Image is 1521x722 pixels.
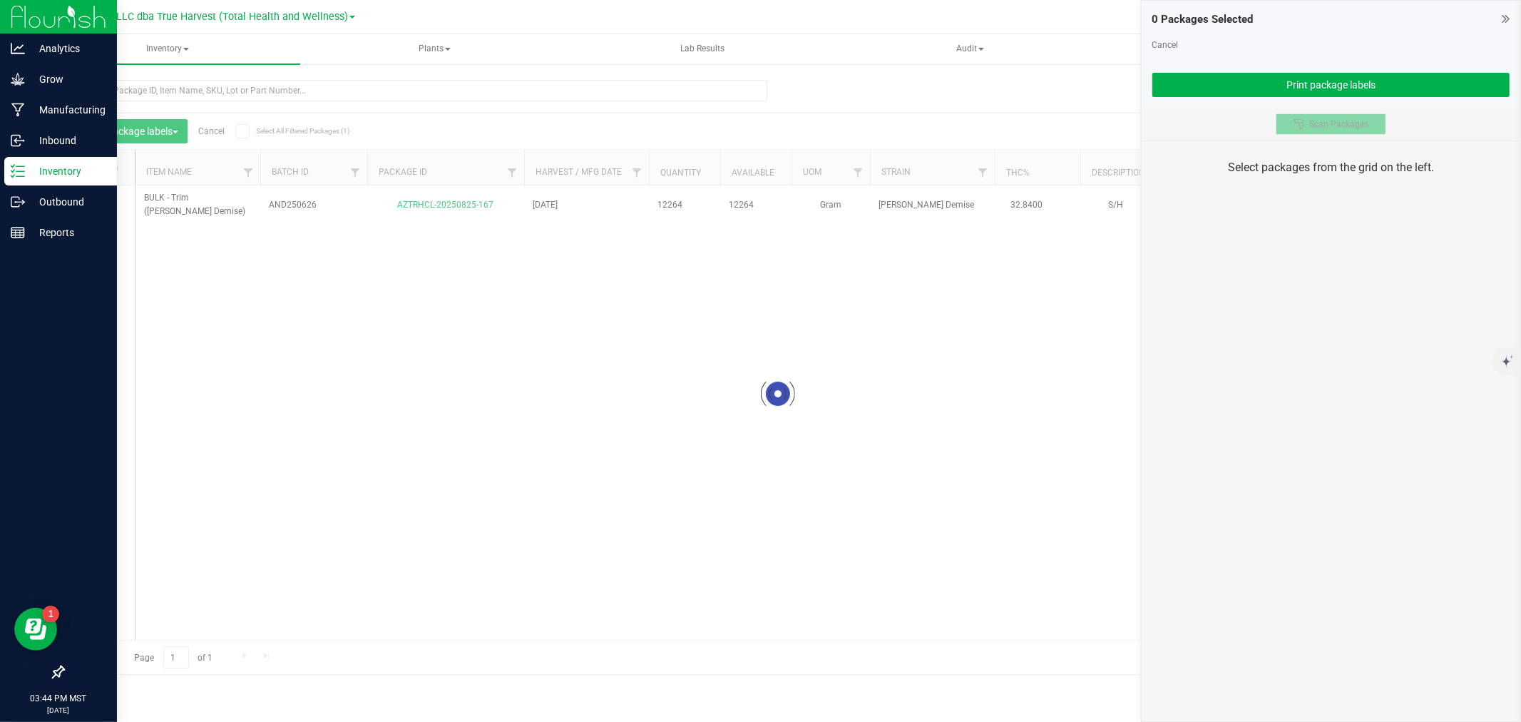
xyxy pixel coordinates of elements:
[25,40,111,57] p: Analytics
[661,43,744,55] span: Lab Results
[63,80,767,101] input: Search Package ID, Item Name, SKU, Lot or Part Number...
[11,225,25,240] inline-svg: Reports
[25,132,111,149] p: Inbound
[14,608,57,651] iframe: Resource center
[570,34,836,64] a: Lab Results
[25,224,111,241] p: Reports
[25,101,111,118] p: Manufacturing
[6,692,111,705] p: 03:44 PM MST
[837,34,1103,64] a: Audit
[6,705,111,716] p: [DATE]
[1159,159,1502,176] div: Select packages from the grid on the left.
[42,606,59,623] iframe: Resource center unread badge
[11,164,25,178] inline-svg: Inventory
[302,34,568,64] a: Plants
[11,133,25,148] inline-svg: Inbound
[11,41,25,56] inline-svg: Analytics
[11,103,25,117] inline-svg: Manufacturing
[41,11,348,23] span: DXR FINANCE 4 LLC dba True Harvest (Total Health and Wellness)
[1276,113,1386,135] button: Scan Packages
[34,34,300,64] a: Inventory
[1152,73,1510,97] button: Print package labels
[25,163,111,180] p: Inventory
[11,195,25,209] inline-svg: Outbound
[1309,118,1368,130] span: Scan Packages
[302,35,567,63] span: Plants
[25,71,111,88] p: Grow
[25,193,111,210] p: Outbound
[11,72,25,86] inline-svg: Grow
[838,35,1102,63] span: Audit
[1105,34,1371,64] a: Inventory Counts
[1152,40,1179,50] a: Cancel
